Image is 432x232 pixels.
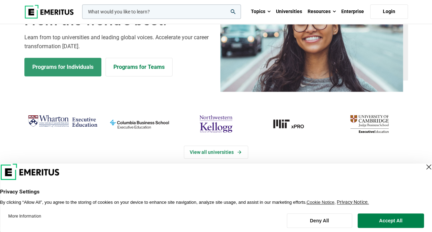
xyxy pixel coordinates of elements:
[28,113,98,130] img: Wharton Executive Education
[82,4,241,19] input: woocommerce-product-search-field-0
[334,113,404,135] img: cambridge-judge-business-school
[258,113,328,135] img: MIT xPRO
[258,113,328,135] a: MIT-xPRO
[24,33,212,51] p: Learn from top universities and leading global voices. Accelerate your career transformation [DATE].
[106,58,173,76] a: Explore for Business
[184,146,248,159] a: View Universities
[24,58,101,76] a: Explore Programs
[181,113,251,135] img: northwestern-kellogg
[370,4,408,19] a: Login
[104,113,174,135] img: columbia-business-school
